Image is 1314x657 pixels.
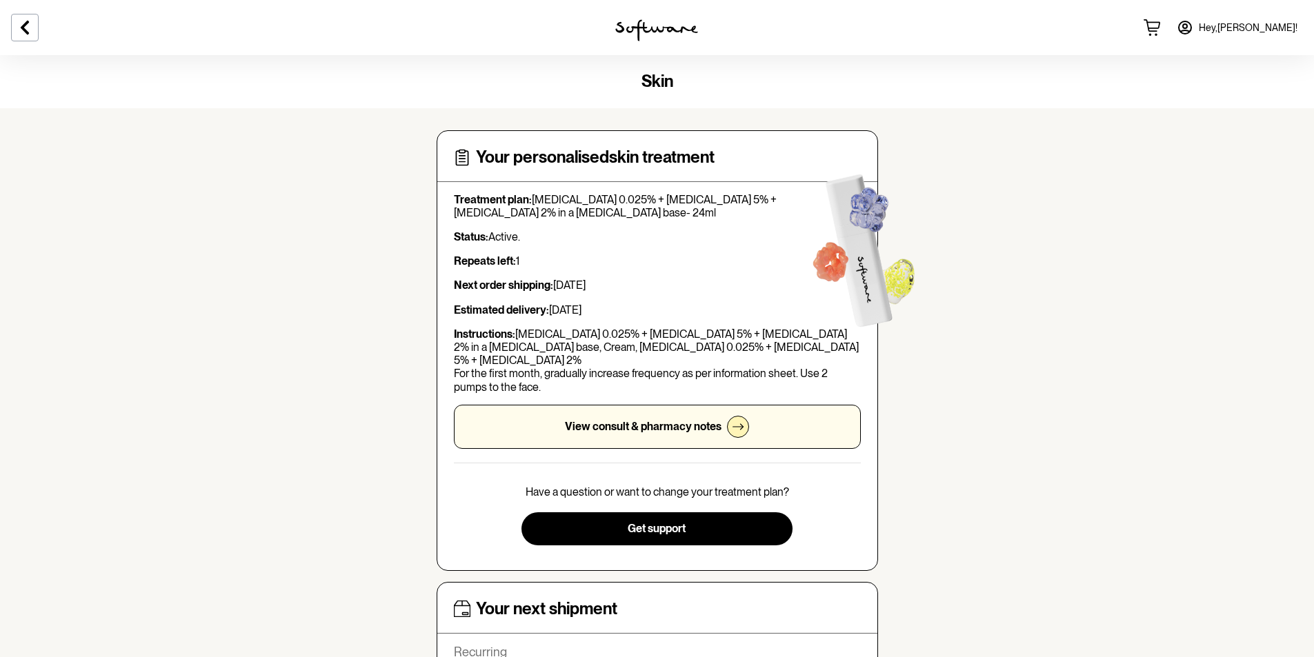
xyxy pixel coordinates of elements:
[615,19,698,41] img: software logo
[526,485,789,498] p: Have a question or want to change your treatment plan?
[454,193,532,206] strong: Treatment plan:
[565,420,721,433] p: View consult & pharmacy notes
[454,230,861,243] p: Active.
[476,599,617,619] h4: Your next shipment
[521,512,793,545] button: Get support
[784,147,939,345] img: Software treatment bottle
[454,254,516,267] strong: Repeats left:
[454,279,553,292] strong: Next order shipping:
[454,303,861,316] p: [DATE]
[454,303,549,316] strong: Estimated delivery:
[641,71,673,91] span: skin
[1199,22,1297,34] span: Hey, [PERSON_NAME] !
[454,327,861,394] p: [MEDICAL_DATA] 0.025% + [MEDICAL_DATA] 5% + [MEDICAL_DATA] 2% in a [MEDICAL_DATA] base, Cream, [M...
[628,522,686,535] span: Get support
[454,279,861,292] p: [DATE]
[454,254,861,267] p: 1
[454,230,488,243] strong: Status:
[1168,11,1306,44] a: Hey,[PERSON_NAME]!
[454,327,515,341] strong: Instructions:
[476,148,715,168] h4: Your personalised skin treatment
[454,193,861,219] p: [MEDICAL_DATA] 0.025% + [MEDICAL_DATA] 5% + [MEDICAL_DATA] 2% in a [MEDICAL_DATA] base- 24ml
